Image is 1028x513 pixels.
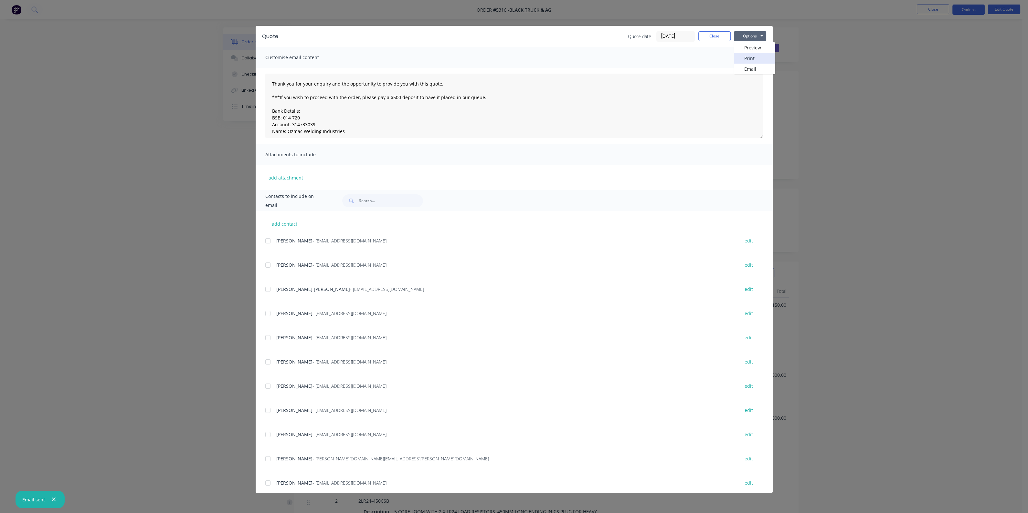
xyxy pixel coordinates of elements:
button: edit [741,285,757,293]
span: - [EMAIL_ADDRESS][DOMAIN_NAME] [313,334,387,341]
button: edit [741,430,757,439]
button: edit [741,478,757,487]
button: edit [741,333,757,342]
button: edit [741,382,757,390]
span: - [EMAIL_ADDRESS][DOMAIN_NAME] [313,480,387,486]
span: Customise email content [265,53,336,62]
span: - [EMAIL_ADDRESS][DOMAIN_NAME] [313,238,387,244]
button: edit [741,309,757,318]
div: Quote [262,33,278,40]
span: [PERSON_NAME] [276,238,313,244]
span: [PERSON_NAME] [276,310,313,316]
button: edit [741,454,757,463]
button: edit [741,357,757,366]
div: Email sent [22,496,45,503]
span: - [EMAIL_ADDRESS][DOMAIN_NAME] [313,359,387,365]
span: [PERSON_NAME] [276,480,313,486]
span: - [EMAIL_ADDRESS][DOMAIN_NAME] [313,383,387,389]
span: [PERSON_NAME] [276,383,313,389]
button: add attachment [265,173,306,182]
button: edit [741,406,757,415]
button: Email [734,64,775,74]
span: - [EMAIL_ADDRESS][DOMAIN_NAME] [313,262,387,268]
span: [PERSON_NAME] [PERSON_NAME] [276,286,350,292]
button: Preview [734,42,775,53]
span: - [EMAIL_ADDRESS][DOMAIN_NAME] [313,407,387,413]
span: [PERSON_NAME] [276,359,313,365]
button: Print [734,53,775,64]
span: [PERSON_NAME] [276,262,313,268]
span: Contacts to include on email [265,192,326,210]
button: Close [698,31,731,41]
span: - [EMAIL_ADDRESS][DOMAIN_NAME] [350,286,424,292]
span: Quote date [628,33,651,40]
input: Search... [359,194,423,207]
span: - [PERSON_NAME][DOMAIN_NAME][EMAIL_ADDRESS][PERSON_NAME][DOMAIN_NAME] [313,456,489,462]
span: Attachments to include [265,150,336,159]
span: [PERSON_NAME] [276,407,313,413]
button: edit [741,261,757,269]
span: - [EMAIL_ADDRESS][DOMAIN_NAME] [313,431,387,437]
button: edit [741,236,757,245]
button: add contact [265,219,304,229]
span: [PERSON_NAME] [276,431,313,437]
span: - [EMAIL_ADDRESS][DOMAIN_NAME] [313,310,387,316]
span: [PERSON_NAME] [276,334,313,341]
button: Options [734,31,766,41]
textarea: Thank you for your enquiry and the opportunity to provide you with this quote. ***If you wish to ... [265,74,763,138]
span: [PERSON_NAME] [276,456,313,462]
